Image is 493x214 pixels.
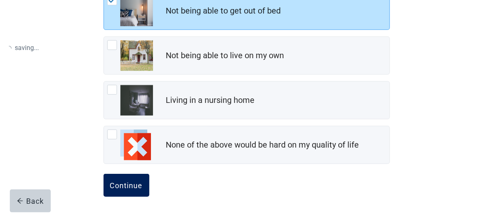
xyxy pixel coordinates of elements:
div: Living in a nursing home [166,94,255,106]
p: saving ... [7,43,39,53]
div: None of the above would be hard on my quality of life [166,139,359,151]
button: Continue [104,174,149,197]
div: Not being able to live on my own [166,50,284,61]
span: loading [6,45,12,51]
button: arrow-leftBack [10,189,51,212]
div: Not being able to get out of bed [166,5,281,17]
div: Back [17,197,44,205]
div: Continue [110,181,143,189]
span: arrow-left [17,198,23,204]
